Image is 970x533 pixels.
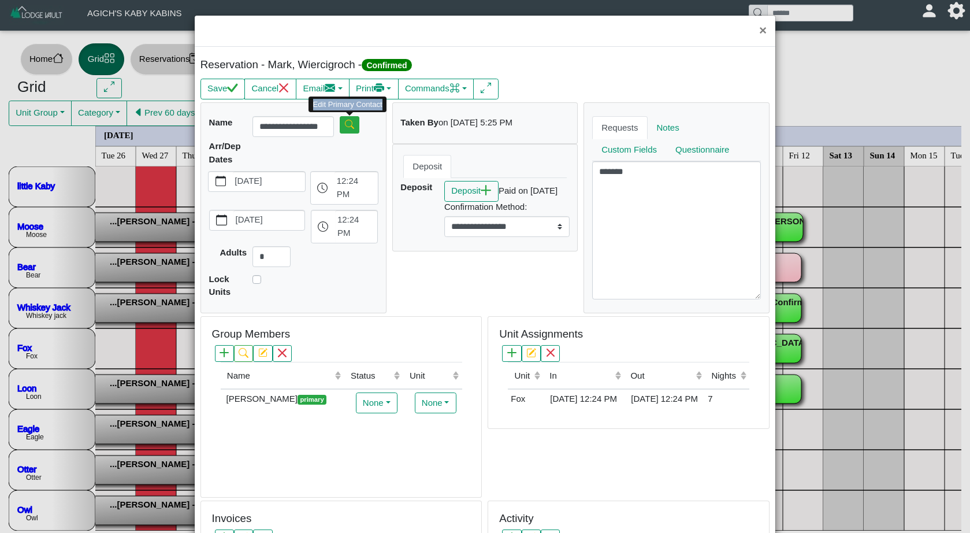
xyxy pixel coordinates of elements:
[403,155,451,178] a: Deposit
[499,186,558,195] i: Paid on [DATE]
[239,348,248,357] svg: search
[502,345,521,362] button: plus
[209,274,231,297] b: Lock Units
[444,202,570,212] h6: Confirmation Method:
[311,210,335,243] button: clock
[209,117,233,127] b: Name
[311,172,335,204] button: clock
[220,348,229,357] svg: plus
[200,58,482,72] h5: Reservation - Mark, Wiercigroch -
[253,345,272,362] button: pencil square
[508,389,543,409] td: Fox
[244,79,296,99] button: Cancelx
[398,79,474,99] button: Commandscommand
[215,345,234,362] button: plus
[209,172,232,191] button: calendar
[546,348,555,357] svg: x
[224,393,341,406] div: [PERSON_NAME]
[227,369,332,383] div: Name
[546,393,621,406] div: [DATE] 12:24 PM
[212,512,252,525] h5: Invoices
[507,348,516,357] svg: plus
[705,389,749,409] td: 7
[227,83,238,94] svg: check
[209,141,241,164] b: Arr/Dep Dates
[220,247,247,257] b: Adults
[522,345,541,362] button: pencil square
[481,83,492,94] svg: arrows angle expand
[349,79,399,99] button: Printprinter fill
[335,210,377,243] label: 12:24 PM
[298,395,326,405] span: primary
[215,176,226,187] svg: calendar
[233,210,304,230] label: [DATE]
[514,369,531,383] div: Unit
[549,369,612,383] div: In
[449,83,460,94] svg: command
[473,79,498,99] button: arrows angle expand
[318,221,329,232] svg: clock
[216,214,227,225] svg: calendar
[400,182,432,192] b: Deposit
[258,348,267,357] svg: pencil square
[234,345,253,362] button: search
[351,369,391,383] div: Status
[499,328,583,341] h5: Unit Assignments
[210,210,233,230] button: calendar
[233,172,306,191] label: [DATE]
[212,328,290,341] h5: Group Members
[438,117,512,127] i: on [DATE] 5:25 PM
[750,16,775,46] button: Close
[340,116,359,133] button: search
[277,348,287,357] svg: x
[278,83,289,94] svg: x
[666,139,738,162] a: Questionnaire
[499,512,533,525] h5: Activity
[592,116,647,139] a: Requests
[711,369,737,383] div: Nights
[317,183,328,194] svg: clock
[345,120,354,129] svg: search
[541,345,560,362] button: x
[296,79,350,99] button: Emailenvelope fill
[325,83,336,94] svg: envelope fill
[374,83,385,94] svg: printer fill
[648,116,689,139] a: Notes
[415,393,456,413] button: None
[630,369,693,383] div: Out
[200,79,245,99] button: Savecheck
[627,393,702,406] div: [DATE] 12:24 PM
[356,393,397,413] button: None
[309,97,386,112] div: Edit Primary Contact
[526,348,536,357] svg: pencil square
[410,369,450,383] div: Unit
[335,172,378,204] label: 12:24 PM
[400,117,438,127] b: Taken By
[444,181,499,202] button: Depositplus
[273,345,292,362] button: x
[481,185,492,196] svg: plus
[592,139,666,162] a: Custom Fields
